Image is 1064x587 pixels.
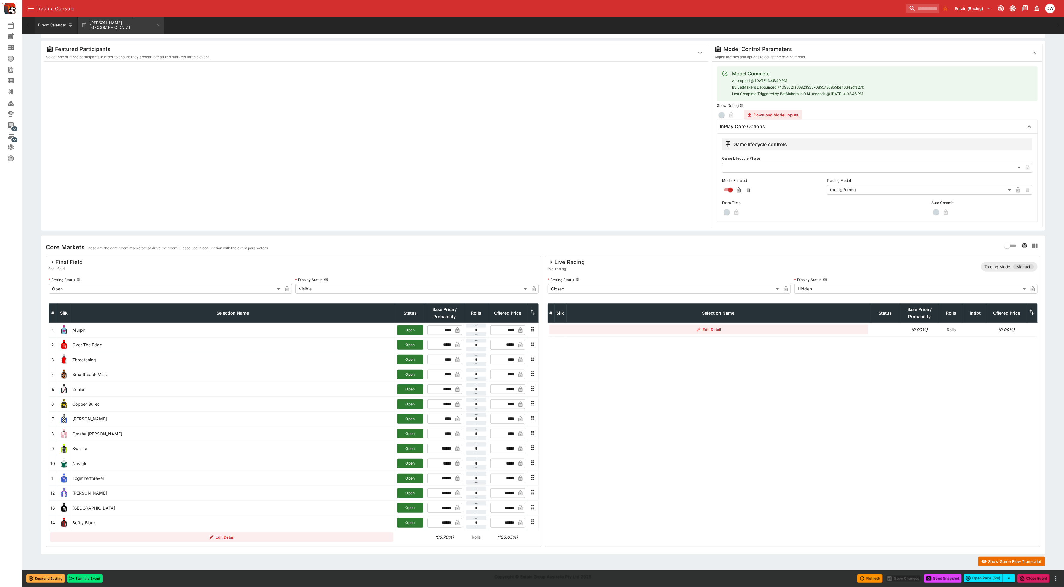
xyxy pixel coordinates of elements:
th: Base Price / Probability [900,304,939,323]
button: Send Snapshot [924,574,962,583]
div: Model Control Parameters [715,46,1024,53]
button: Open [397,518,423,528]
div: Event Calendar [7,22,24,29]
button: Connected to PK [996,3,1006,14]
p: Display Status [794,277,822,282]
button: Open [397,488,423,498]
th: Rolls [464,304,488,323]
img: runner 5 [59,384,69,394]
div: Live Racing [548,259,585,266]
th: Silk [57,304,71,323]
span: live-racing [548,266,585,272]
th: Selection Name [71,304,395,323]
td: 3 [49,352,57,367]
button: Christopher Winter [1044,2,1057,15]
span: final-field [49,266,83,272]
td: 11 [49,471,57,486]
th: Independent [963,304,987,323]
div: Nexus Entities [7,88,24,95]
img: runner 3 [59,355,69,364]
td: 14 [49,515,57,530]
div: Search [7,66,24,73]
button: Open Race (5m) [964,574,1003,582]
th: # [49,304,57,323]
button: No Bookmarks [941,4,950,13]
td: 10 [49,456,57,471]
img: runner 4 [59,370,69,379]
td: 9 [49,441,57,456]
h6: (98.78%) [427,534,462,540]
td: Zoular [71,382,395,396]
td: 12 [49,486,57,500]
img: PriceKinetics Logo [2,1,16,16]
td: Swissta [71,441,395,456]
div: racingPricing [827,185,1013,194]
button: Open [397,325,423,335]
button: Edit Detail [50,532,393,542]
div: Closed [548,284,781,294]
label: Extra Time [722,198,823,207]
button: Betting Status [77,278,81,282]
button: Open [397,459,423,468]
button: Start the Event [67,574,103,583]
td: 6 [49,397,57,411]
div: Template Search [7,77,24,84]
th: Base Price / Probability [425,304,464,323]
img: runner 11 [59,474,69,483]
button: Edit Detail [549,325,868,334]
p: Rolls [466,534,486,540]
td: [PERSON_NAME] [71,486,395,500]
img: runner 6 [59,399,69,409]
input: search [906,4,939,13]
td: 5 [49,382,57,396]
img: runner 2 [59,340,69,350]
td: Murph [71,323,395,337]
button: Open [397,384,423,394]
h6: (123.65%) [490,534,525,540]
div: System Settings [7,144,24,151]
button: Open [397,355,423,364]
td: [PERSON_NAME] [71,411,395,426]
button: Suspend Betting [26,574,65,583]
td: Softly Black [71,515,395,530]
button: Open [397,429,423,438]
th: Offered Price [987,304,1026,323]
th: Offered Price [488,304,527,323]
button: [PERSON_NAME][GEOGRAPHIC_DATA] [78,17,164,34]
div: Hidden [794,284,1028,294]
span: Select one or more participants in order to ensure they appear in featured markets for this event. [46,55,210,59]
button: Open [397,414,423,424]
button: Open [397,399,423,409]
div: Featured Participants [46,46,690,53]
button: Toggle light/dark mode [1008,3,1018,14]
th: Status [870,304,900,323]
button: Open [397,340,423,350]
h6: (0.00%) [989,327,1024,333]
p: Trading Mode: [985,264,1012,270]
div: Final Field [49,259,83,266]
img: runner 12 [59,488,69,498]
button: Betting Status [576,278,580,282]
button: Refresh [857,574,883,583]
div: Game lifecycle controls [724,141,787,148]
button: more [1052,575,1059,582]
p: Rolls [941,327,961,333]
div: Tournaments [7,110,24,118]
button: Open [397,370,423,379]
div: Management [7,122,24,129]
div: New Event [7,33,24,40]
div: Help & Support [7,155,24,162]
td: Broadbeach Miss [71,367,395,382]
h6: (0.00%) [902,327,937,333]
td: [GEOGRAPHIC_DATA] [71,501,395,515]
button: Select Tenant [951,4,994,13]
td: 4 [49,367,57,382]
div: split button [964,574,1015,582]
img: runner 8 [59,429,69,438]
img: runner 10 [59,459,69,468]
td: Threatening [71,352,395,367]
td: Omaha [PERSON_NAME] [71,426,395,441]
div: Categories [7,99,24,107]
td: 1 [49,323,57,337]
button: Show Game Flow Transcript [978,557,1045,566]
